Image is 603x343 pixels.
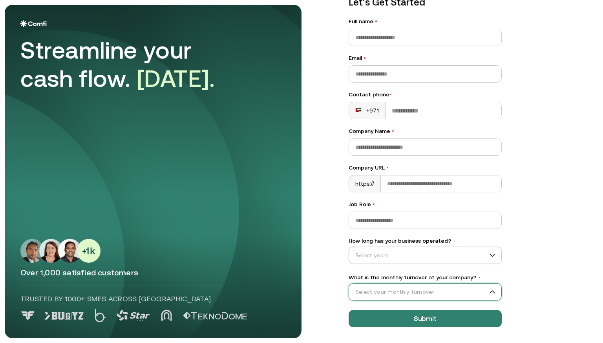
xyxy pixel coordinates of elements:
[392,128,394,134] span: •
[349,310,502,327] button: Submit
[349,200,502,208] label: Job Role
[349,175,381,192] div: https://
[349,164,502,172] label: Company URL
[349,17,502,26] label: Full name
[44,312,84,320] img: Logo 1
[386,164,389,171] span: •
[20,311,35,320] img: Logo 0
[453,238,456,244] span: •
[389,91,391,98] span: •
[349,127,502,135] label: Company Name
[373,201,375,207] span: •
[20,20,47,27] img: Logo
[20,36,240,93] div: Streamline your cash flow.
[364,55,366,61] span: •
[161,310,172,321] img: Logo 4
[478,275,481,280] span: •
[20,267,286,278] p: Over 1,000 satisfied customers
[183,312,247,320] img: Logo 5
[355,107,379,114] div: +971
[349,54,502,62] label: Email
[20,294,222,304] p: Trusted by 1000+ SMEs across [GEOGRAPHIC_DATA]
[117,310,150,321] img: Logo 3
[375,18,377,24] span: •
[349,90,502,99] div: Contact phone
[349,273,502,282] label: What is the monthly turnover of your company?
[349,237,502,245] label: How long has your business operated?
[137,65,215,92] span: [DATE].
[95,309,106,322] img: Logo 2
